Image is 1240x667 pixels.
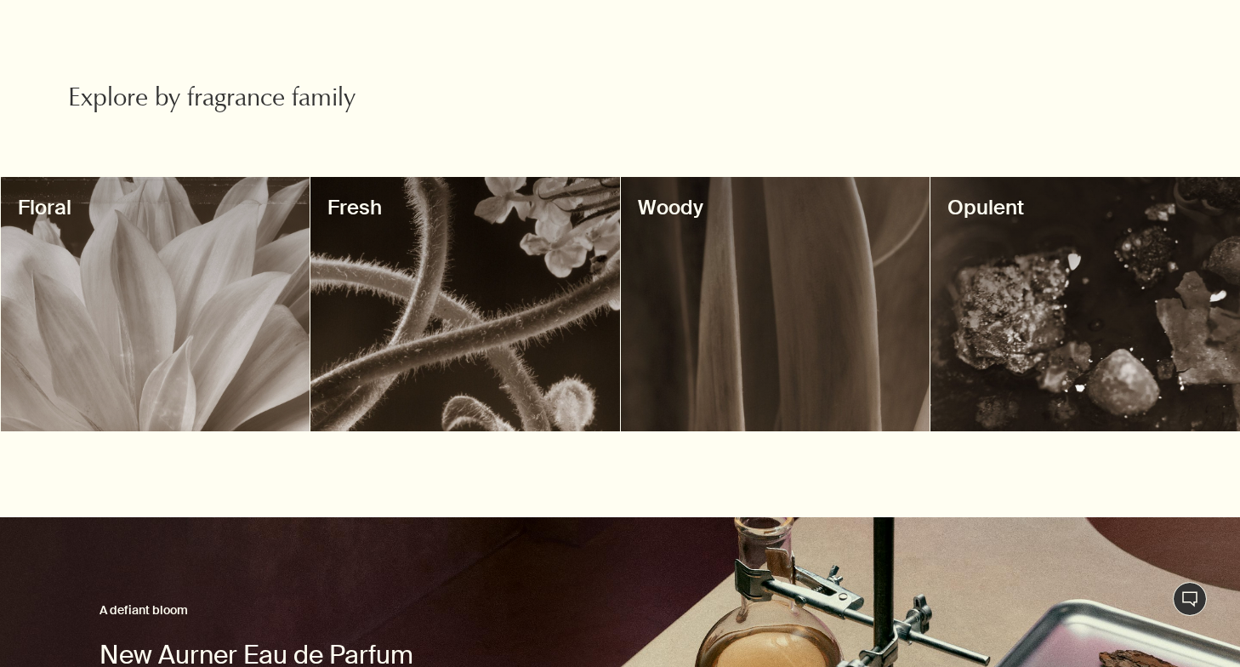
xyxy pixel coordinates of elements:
h3: Woody [638,194,913,221]
h3: Fresh [327,194,603,221]
h2: Explore by fragrance family [68,83,436,117]
a: decorativeWoody [621,177,930,431]
a: decorativeOpulent [930,177,1240,431]
button: Live Assistance [1173,582,1207,616]
a: decorativeFresh [310,177,620,431]
h3: A defiant bloom [100,601,521,621]
h3: Opulent [947,194,1223,221]
a: decorativeFloral [1,177,310,431]
h3: Floral [18,194,293,221]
